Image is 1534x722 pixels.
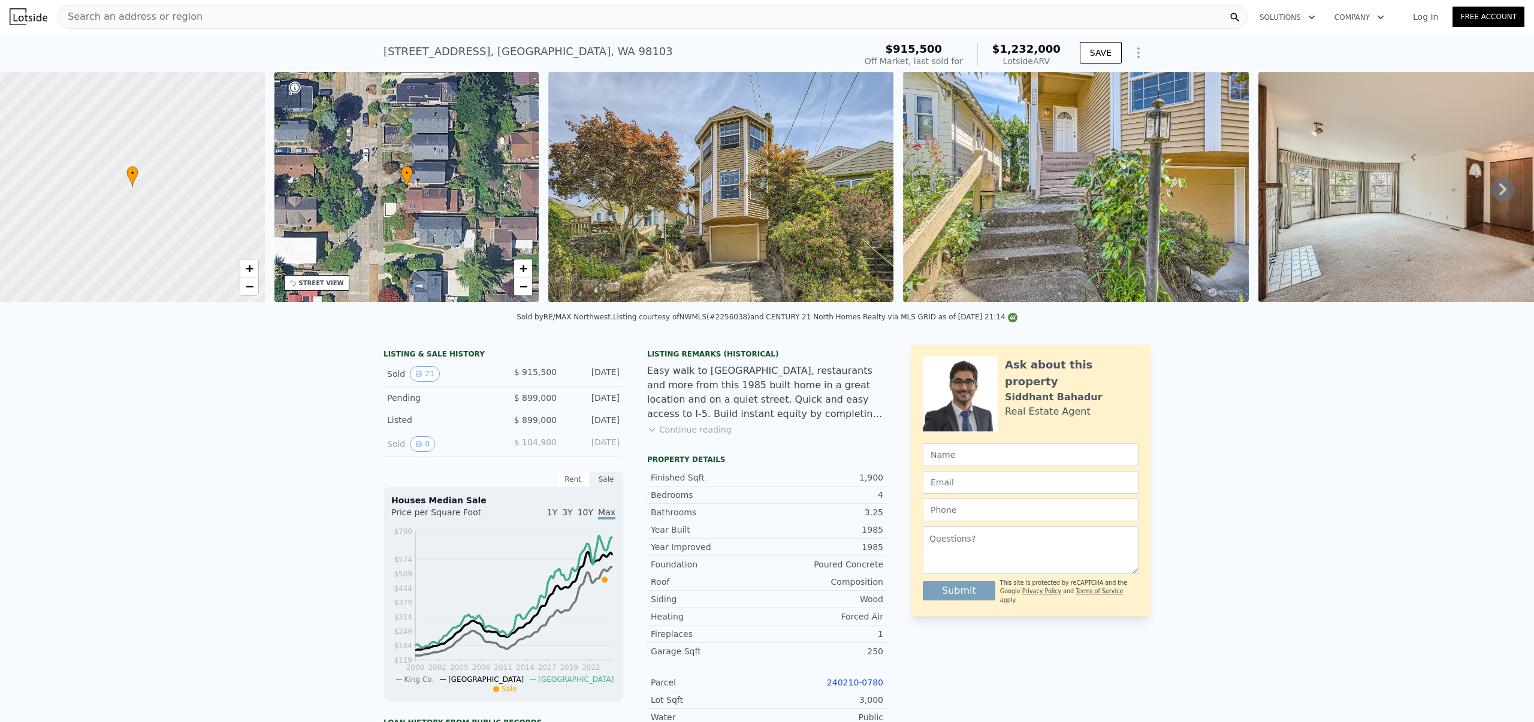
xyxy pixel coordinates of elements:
div: LISTING & SALE HISTORY [383,349,623,361]
tspan: $184 [394,642,412,650]
a: 240210-0780 [827,678,883,687]
button: View historical data [410,366,439,382]
tspan: 2022 [582,663,600,672]
div: Houses Median Sale [391,494,615,506]
tspan: 2005 [450,663,469,672]
span: 1Y [547,507,557,517]
div: 3.25 [767,506,883,518]
span: • [126,168,138,179]
tspan: $379 [394,599,412,607]
a: Zoom out [240,277,258,295]
div: [DATE] [566,392,620,404]
tspan: 2019 [560,663,578,672]
span: [GEOGRAPHIC_DATA] [538,675,614,684]
img: Sale: 115332778 Parcel: 98202707 [548,72,893,302]
span: + [520,261,527,276]
div: Heating [651,611,767,623]
tspan: 2000 [406,663,425,672]
button: Submit [923,581,995,600]
span: − [245,279,253,294]
input: Name [923,443,1139,466]
div: Wood [767,593,883,605]
tspan: $700 [394,527,412,536]
div: Roof [651,576,767,588]
tspan: 2002 [428,663,446,672]
img: Sale: 115332778 Parcel: 98202707 [903,72,1248,302]
div: Listed [387,414,494,426]
div: 4 [767,489,883,501]
div: Pending [387,392,494,404]
a: Zoom in [514,259,532,277]
div: Fireplaces [651,628,767,640]
div: Real Estate Agent [1005,404,1091,419]
button: Solutions [1250,7,1325,28]
div: STREET VIEW [299,279,344,288]
tspan: $249 [394,627,412,636]
a: Zoom in [240,259,258,277]
div: 1985 [767,524,883,536]
tspan: 2017 [538,663,557,672]
div: Garage Sqft [651,645,767,657]
tspan: 2011 [494,663,512,672]
div: Lotside ARV [992,55,1061,67]
div: Listing courtesy of NWMLS (#2256038) and CENTURY 21 North Homes Realty via MLS GRID as of [DATE] ... [613,313,1017,321]
img: Lotside [10,8,47,25]
span: King Co. [404,675,434,684]
div: Year Improved [651,541,767,553]
div: Year Built [651,524,767,536]
div: [DATE] [566,366,620,382]
tspan: $119 [394,656,412,664]
div: Sale [590,472,623,487]
div: 3,000 [767,694,883,706]
div: Price per Square Foot [391,506,503,525]
span: Search an address or region [58,10,203,24]
span: $ 104,900 [514,437,557,447]
div: • [401,166,413,187]
button: Show Options [1127,41,1150,65]
div: Foundation [651,558,767,570]
span: − [520,279,527,294]
div: Off Market, last sold for [865,55,963,67]
span: 3Y [562,507,572,517]
div: [DATE] [566,414,620,426]
span: Max [598,507,615,519]
a: Zoom out [514,277,532,295]
a: Privacy Policy [1022,588,1061,594]
div: 1 [767,628,883,640]
button: SAVE [1080,42,1122,64]
span: 10Y [578,507,593,517]
div: Siddhant Bahadur [1005,390,1103,404]
input: Email [923,471,1139,494]
div: [STREET_ADDRESS] , [GEOGRAPHIC_DATA] , WA 98103 [383,43,673,60]
tspan: 2014 [516,663,535,672]
div: Lot Sqft [651,694,767,706]
tspan: 2008 [472,663,491,672]
div: Forced Air [767,611,883,623]
span: $ 899,000 [514,393,557,403]
input: Phone [923,499,1139,521]
div: Sold by RE/MAX Northwest . [517,313,613,321]
div: This site is protected by reCAPTCHA and the Google and apply. [1000,579,1139,605]
a: Log In [1399,11,1453,23]
span: • [401,168,413,179]
div: Sold [387,436,494,452]
tspan: $314 [394,613,412,621]
tspan: $509 [394,570,412,578]
div: • [126,166,138,187]
div: Property details [647,455,887,464]
a: Free Account [1453,7,1524,27]
span: + [245,261,253,276]
span: [GEOGRAPHIC_DATA] [448,675,524,684]
div: 1,900 [767,472,883,484]
div: Easy walk to [GEOGRAPHIC_DATA], restaurants and more from this 1985 built home in a great locatio... [647,364,887,421]
div: Parcel [651,676,767,688]
span: $1,232,000 [992,43,1061,55]
div: Poured Concrete [767,558,883,570]
div: 1985 [767,541,883,553]
button: Continue reading [647,424,732,436]
a: Terms of Service [1076,588,1123,594]
span: $ 915,500 [514,367,557,377]
tspan: $444 [394,584,412,593]
div: 250 [767,645,883,657]
span: $ 899,000 [514,415,557,425]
